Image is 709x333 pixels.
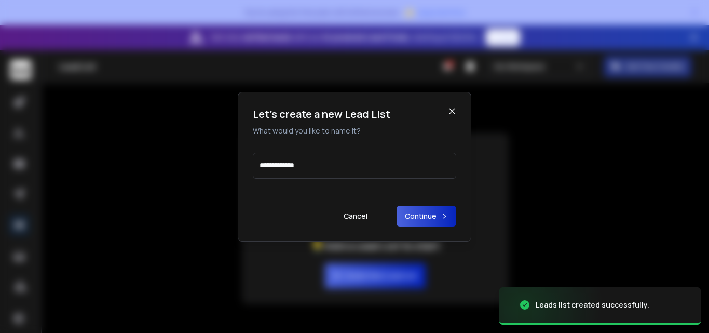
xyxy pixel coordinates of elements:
[253,126,390,136] p: What would you like to name it?
[335,206,376,227] button: Cancel
[536,300,649,310] div: Leads list created successfully.
[253,107,390,122] h1: Let's create a new Lead List
[397,206,456,227] button: Continue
